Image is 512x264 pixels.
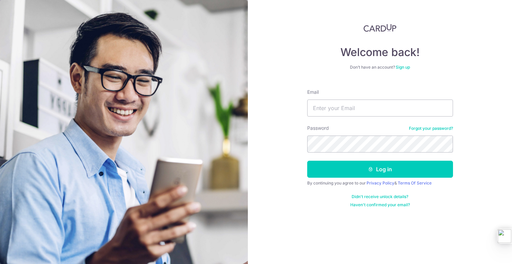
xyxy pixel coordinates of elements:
[307,161,453,178] button: Log in
[307,65,453,70] div: Don’t have an account?
[398,180,432,186] a: Terms Of Service
[307,180,453,186] div: By continuing you agree to our &
[307,125,329,131] label: Password
[307,89,319,95] label: Email
[307,46,453,59] h4: Welcome back!
[352,194,408,199] a: Didn't receive unlock details?
[367,180,394,186] a: Privacy Policy
[363,24,397,32] img: CardUp Logo
[396,65,410,70] a: Sign up
[307,100,453,117] input: Enter your Email
[409,126,453,131] a: Forgot your password?
[350,202,410,208] a: Haven't confirmed your email?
